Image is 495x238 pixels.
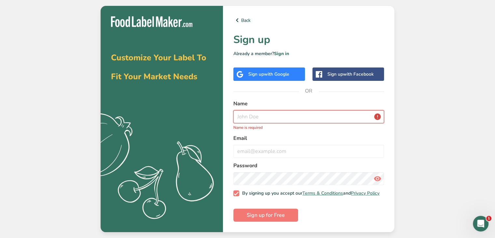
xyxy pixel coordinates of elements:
p: Name is required [233,125,384,130]
span: with Facebook [343,71,374,77]
a: Back [233,16,384,24]
span: OR [299,81,319,101]
span: By signing up you accept our and [239,190,380,196]
button: Sign up for Free [233,209,298,222]
input: email@example.com [233,145,384,158]
div: Sign up [248,71,289,78]
input: John Doe [233,110,384,123]
div: Sign up [327,71,374,78]
label: Email [233,134,384,142]
label: Password [233,162,384,170]
span: Sign up for Free [247,211,285,219]
img: Food Label Maker [111,16,192,27]
iframe: Intercom live chat [473,216,488,231]
label: Name [233,100,384,108]
a: Privacy Policy [351,190,379,196]
span: 1 [486,216,491,221]
p: Already a member? [233,50,384,57]
a: Sign in [274,51,289,57]
h1: Sign up [233,32,384,48]
span: Customize Your Label To Fit Your Market Needs [111,52,206,82]
span: with Google [264,71,289,77]
a: Terms & Conditions [302,190,343,196]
